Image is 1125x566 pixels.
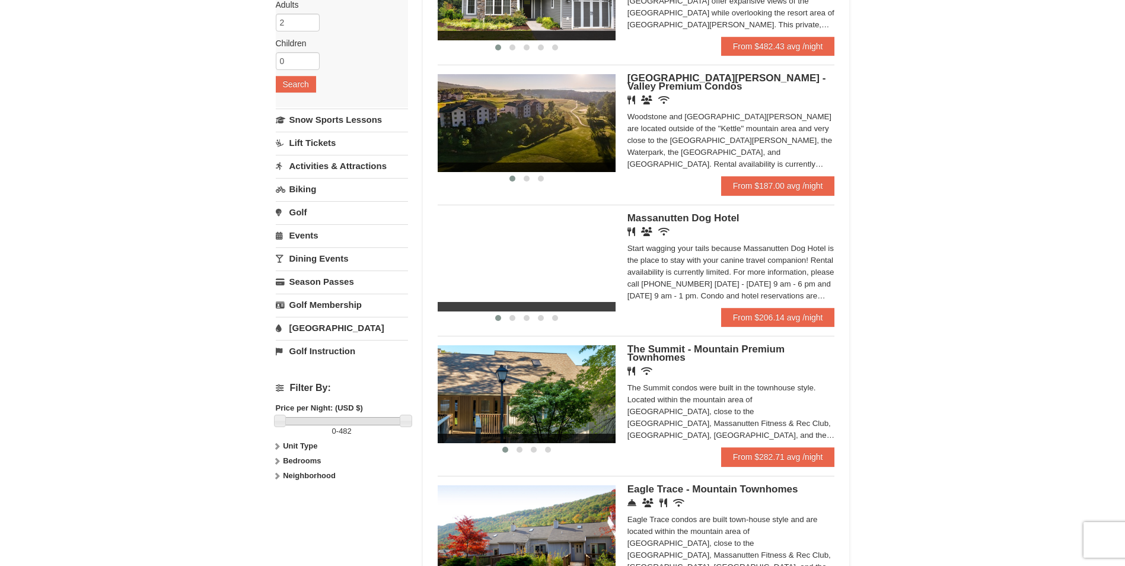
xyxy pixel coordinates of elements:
[339,427,352,435] span: 482
[276,317,408,339] a: [GEOGRAPHIC_DATA]
[276,247,408,269] a: Dining Events
[276,37,399,49] label: Children
[627,367,635,376] i: Restaurant
[627,344,785,363] span: The Summit - Mountain Premium Townhomes
[276,224,408,246] a: Events
[627,484,798,495] span: Eagle Trace - Mountain Townhomes
[659,498,667,507] i: Restaurant
[658,96,670,104] i: Wireless Internet (free)
[332,427,336,435] span: 0
[276,425,408,437] label: -
[673,498,684,507] i: Wireless Internet (free)
[276,155,408,177] a: Activities & Attractions
[627,382,835,441] div: The Summit condos were built in the townhouse style. Located within the mountain area of [GEOGRAP...
[641,96,652,104] i: Banquet Facilities
[627,111,835,170] div: Woodstone and [GEOGRAPHIC_DATA][PERSON_NAME] are located outside of the "Kettle" mountain area an...
[276,132,408,154] a: Lift Tickets
[276,271,408,292] a: Season Passes
[276,109,408,131] a: Snow Sports Lessons
[276,294,408,316] a: Golf Membership
[283,456,321,465] strong: Bedrooms
[721,37,835,56] a: From $482.43 avg /night
[627,243,835,302] div: Start wagging your tails because Massanutten Dog Hotel is the place to stay with your canine trav...
[627,72,826,92] span: [GEOGRAPHIC_DATA][PERSON_NAME] - Valley Premium Condos
[658,227,670,236] i: Wireless Internet (free)
[627,498,636,507] i: Concierge Desk
[721,176,835,195] a: From $187.00 avg /night
[642,498,654,507] i: Conference Facilities
[721,447,835,466] a: From $282.71 avg /night
[721,308,835,327] a: From $206.14 avg /night
[641,367,652,376] i: Wireless Internet (free)
[276,201,408,223] a: Golf
[283,471,336,480] strong: Neighborhood
[276,178,408,200] a: Biking
[276,340,408,362] a: Golf Instruction
[627,212,740,224] span: Massanutten Dog Hotel
[276,76,316,93] button: Search
[627,96,635,104] i: Restaurant
[276,403,363,412] strong: Price per Night: (USD $)
[627,227,635,236] i: Restaurant
[283,441,317,450] strong: Unit Type
[641,227,652,236] i: Banquet Facilities
[276,383,408,393] h4: Filter By:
